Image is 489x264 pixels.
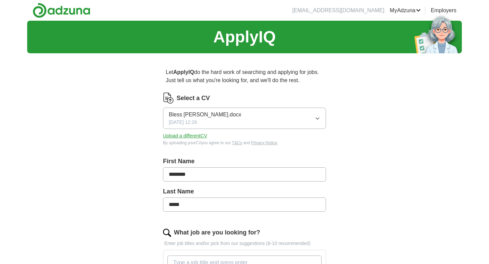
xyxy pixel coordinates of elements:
[292,6,384,15] li: [EMAIL_ADDRESS][DOMAIN_NAME]
[163,240,326,247] p: Enter job titles and/or pick from our suggestions (6-10 recommended)
[169,119,197,126] span: [DATE] 12:26
[163,65,326,87] p: Let do the hard work of searching and applying for jobs. Just tell us what you're looking for, an...
[177,94,210,103] label: Select a CV
[251,140,277,145] a: Privacy Notice
[163,157,326,166] label: First Name
[163,93,174,103] img: CV Icon
[163,140,326,146] div: By uploading your CV you agree to our and .
[232,140,242,145] a: T&Cs
[33,3,90,18] img: Adzuna logo
[431,6,456,15] a: Employers
[163,187,326,196] label: Last Name
[163,108,326,129] button: Bless [PERSON_NAME].docx[DATE] 12:26
[163,229,171,237] img: search.png
[213,25,276,49] h1: ApplyIQ
[169,111,241,119] span: Bless [PERSON_NAME].docx
[390,6,421,15] a: MyAdzuna
[174,228,260,237] label: What job are you looking for?
[173,69,194,75] strong: ApplyIQ
[163,132,207,139] button: Upload a differentCV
